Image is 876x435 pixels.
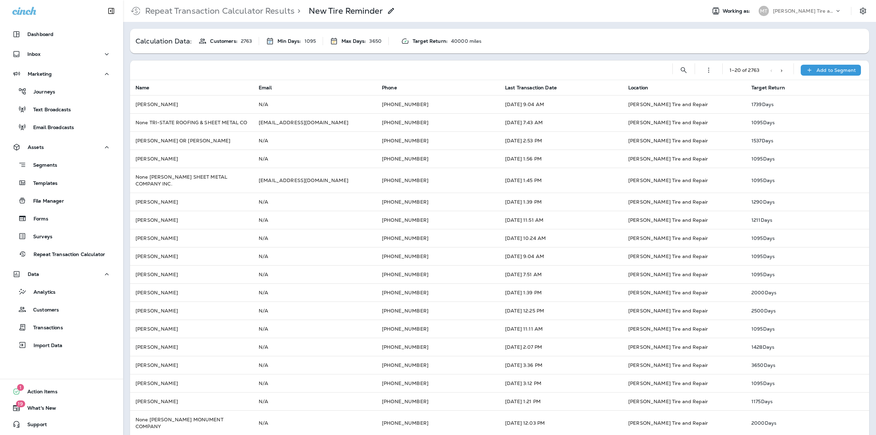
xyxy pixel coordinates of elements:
[500,211,623,229] td: [DATE] 11:51 AM
[7,67,116,81] button: Marketing
[628,290,708,296] span: [PERSON_NAME] Tire and Repair
[7,176,116,190] button: Templates
[751,399,773,404] p: Dec 5, 2028 12:21 PM
[759,6,769,16] div: MT
[816,67,856,73] p: Add to Segment
[130,211,253,229] td: [PERSON_NAME]
[136,85,150,91] span: Name
[7,229,116,243] button: Surveys
[7,157,116,172] button: Segments
[253,193,376,211] td: N/A
[130,356,253,374] td: [PERSON_NAME]
[628,199,708,205] span: [PERSON_NAME] Tire and Repair
[253,393,376,411] td: N/A
[500,356,623,374] td: [DATE] 3:36 PM
[628,420,708,426] span: [PERSON_NAME] Tire and Repair
[751,272,775,277] p: Sep 18, 2028 7:51 AM
[253,168,376,193] td: [EMAIL_ADDRESS][DOMAIN_NAME]
[751,235,775,241] p: Sep 18, 2028 10:24 AM
[628,271,708,278] span: [PERSON_NAME] Tire and Repair
[7,140,116,154] button: Assets
[130,95,253,114] td: [PERSON_NAME]
[751,362,775,368] p: Sep 14, 2035 3:36 PM
[751,254,775,259] p: Sep 18, 2028 9:04 AM
[130,284,253,302] td: [PERSON_NAME]
[7,267,116,281] button: Data
[28,144,44,150] p: Assets
[16,400,25,407] span: 19
[628,326,708,332] span: [PERSON_NAME] Tire and Repair
[7,84,116,99] button: Journeys
[376,266,500,284] td: [PHONE_NUMBER]
[628,156,708,162] span: [PERSON_NAME] Tire and Repair
[628,398,708,405] span: [PERSON_NAME] Tire and Repair
[500,393,623,411] td: [DATE] 1:21 PM
[253,284,376,302] td: N/A
[305,38,316,44] p: 1095
[7,418,116,431] button: Support
[7,211,116,226] button: Forms
[751,138,773,143] p: Dec 5, 2029 1:53 PM
[7,302,116,317] button: Customers
[27,343,63,349] p: Import Data
[7,193,116,208] button: File Manager
[253,132,376,150] td: N/A
[130,132,253,150] td: [PERSON_NAME] OR [PERSON_NAME]
[21,422,47,430] span: Support
[500,320,623,338] td: [DATE] 11:11 AM
[295,6,300,16] p: >
[130,247,253,266] td: [PERSON_NAME]
[130,266,253,284] td: [PERSON_NAME]
[751,199,775,205] p: Apr 1, 2029 1:39 PM
[27,51,40,57] p: Inbox
[28,271,39,277] p: Data
[102,4,121,18] button: Collapse Sidebar
[253,95,376,114] td: N/A
[259,85,272,91] span: Email
[26,234,52,240] p: Surveys
[7,247,116,261] button: Repeat Transaction Calculator
[628,308,708,314] span: [PERSON_NAME] Tire and Repair
[500,168,623,193] td: [DATE] 1:45 PM
[751,308,776,314] p: Jul 23, 2032 12:25 PM
[309,6,383,16] div: New Tire Reminder
[136,38,192,44] p: Calculation Data:
[7,401,116,415] button: 19What's New
[7,284,116,299] button: Analytics
[751,217,772,223] p: Jan 13, 2029 10:51 AM
[26,307,59,314] p: Customers
[376,95,500,114] td: [PHONE_NUMBER]
[130,114,253,132] td: None TRI-STATE ROOFING & SHEET METAL CO
[382,85,397,91] span: Phone
[723,8,752,14] span: Working as:
[130,302,253,320] td: [PERSON_NAME]
[26,125,74,131] p: Email Broadcasts
[628,253,708,259] span: [PERSON_NAME] Tire and Repair
[628,85,648,91] span: Location
[27,252,105,258] p: Repeat Transaction Calculator
[376,374,500,393] td: [PHONE_NUMBER]
[751,290,776,295] p: Mar 11, 2031 1:39 PM
[500,150,623,168] td: [DATE] 1:56 PM
[21,389,57,397] span: Action Items
[376,284,500,302] td: [PHONE_NUMBER]
[26,107,71,113] p: Text Broadcasts
[130,320,253,338] td: [PERSON_NAME]
[253,266,376,284] td: N/A
[751,420,776,426] p: Mar 9, 2031 12:03 PM
[751,344,774,350] p: Aug 15, 2029 2:07 PM
[751,156,775,162] p: Sep 18, 2028 1:56 PM
[451,38,482,44] p: 40000 miles
[21,405,56,413] span: What's New
[130,168,253,193] td: None [PERSON_NAME] SHEET METAL COMPANY INC.
[628,177,708,183] span: [PERSON_NAME] Tire and Repair
[17,384,24,391] span: 1
[500,114,623,132] td: [DATE] 7:43 AM
[142,6,295,16] p: Repeat Transaction Calculator Results
[628,119,708,126] span: [PERSON_NAME] Tire and Repair
[253,356,376,374] td: N/A
[253,374,376,393] td: N/A
[7,320,116,334] button: Transactions
[253,320,376,338] td: N/A
[376,302,500,320] td: [PHONE_NUMBER]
